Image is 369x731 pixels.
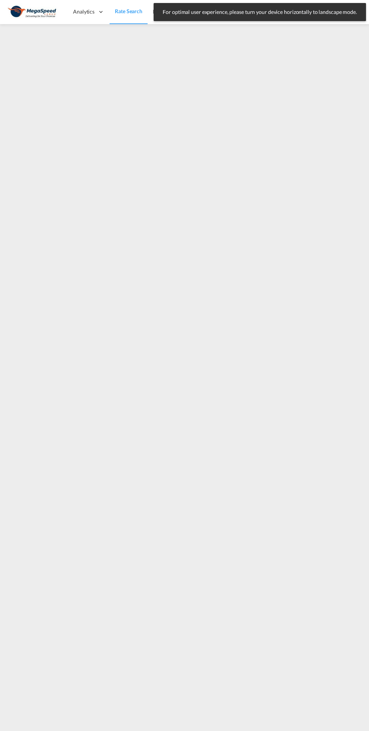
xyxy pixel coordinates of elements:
span: Analytics [73,8,95,15]
span: Rate Search [115,8,142,14]
img: ad002ba0aea611eda5429768204679d3.JPG [8,3,58,20]
span: For optimal user experience, please turn your device horizontally to landscape mode. [160,8,359,16]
